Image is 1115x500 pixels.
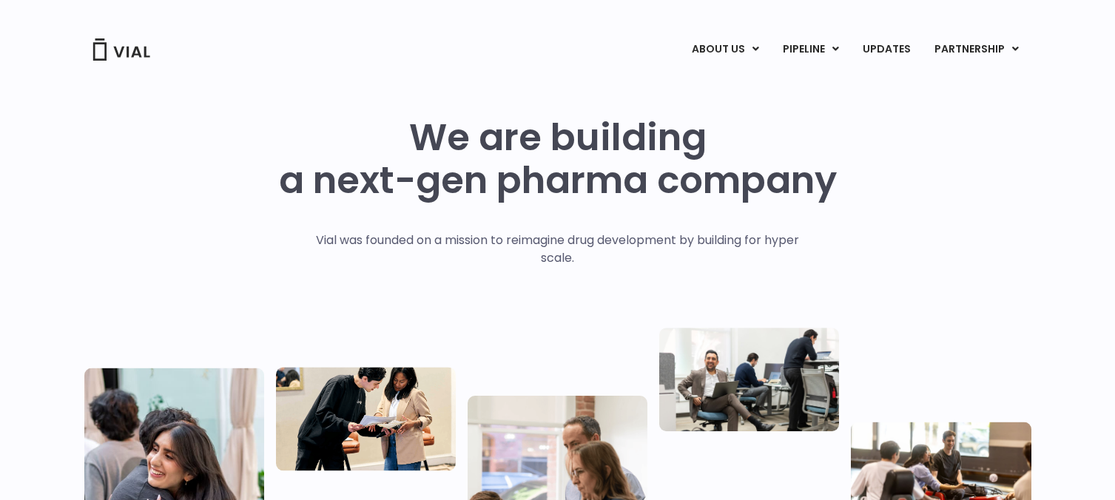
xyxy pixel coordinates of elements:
[276,367,456,470] img: Two people looking at a paper talking.
[659,328,839,431] img: Three people working in an office
[771,37,850,62] a: PIPELINEMenu Toggle
[92,38,151,61] img: Vial Logo
[300,232,815,267] p: Vial was founded on a mission to reimagine drug development by building for hyper scale.
[923,37,1031,62] a: PARTNERSHIPMenu Toggle
[680,37,770,62] a: ABOUT USMenu Toggle
[279,116,837,202] h1: We are building a next-gen pharma company
[851,37,922,62] a: UPDATES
